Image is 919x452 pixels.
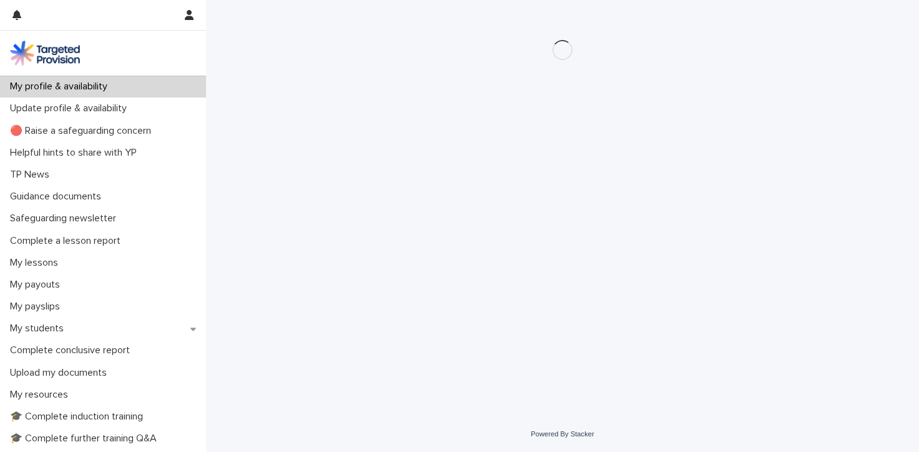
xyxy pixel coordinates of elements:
[5,411,153,423] p: 🎓 Complete induction training
[10,41,80,66] img: M5nRWzHhSzIhMunXDL62
[5,191,111,203] p: Guidance documents
[5,389,78,401] p: My resources
[5,169,59,181] p: TP News
[5,103,137,114] p: Update profile & availability
[531,430,594,438] a: Powered By Stacker
[5,235,130,247] p: Complete a lesson report
[5,344,140,356] p: Complete conclusive report
[5,279,70,291] p: My payouts
[5,301,70,313] p: My payslips
[5,323,74,334] p: My students
[5,213,126,224] p: Safeguarding newsletter
[5,433,167,444] p: 🎓 Complete further training Q&A
[5,147,147,159] p: Helpful hints to share with YP
[5,125,161,137] p: 🔴 Raise a safeguarding concern
[5,367,117,379] p: Upload my documents
[5,257,68,269] p: My lessons
[5,81,117,93] p: My profile & availability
